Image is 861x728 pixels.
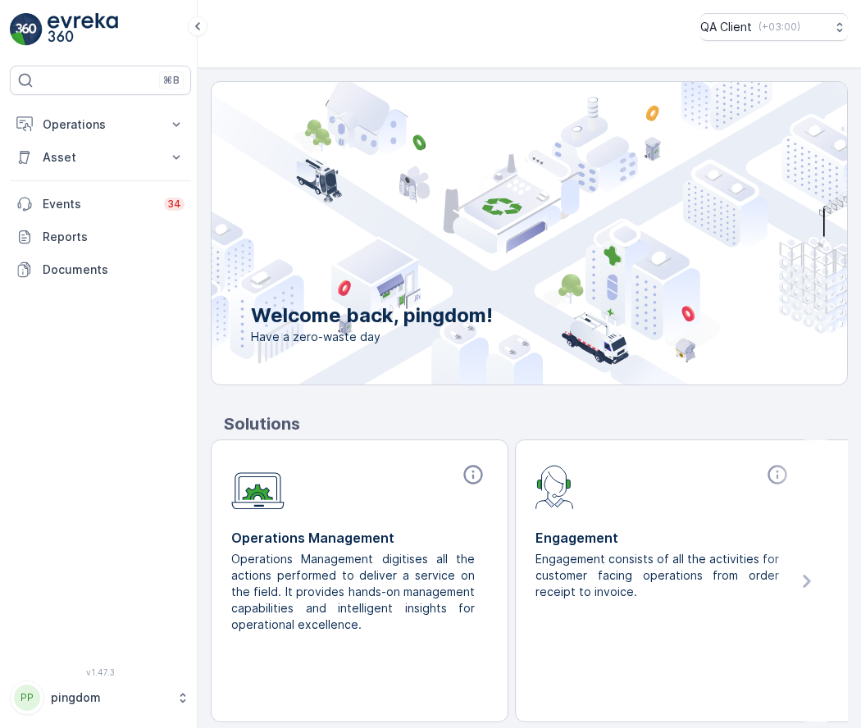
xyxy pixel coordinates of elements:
a: Reports [10,221,191,253]
span: Have a zero-waste day [251,329,493,345]
img: module-icon [535,463,574,509]
div: PP [14,685,40,711]
img: module-icon [231,463,285,510]
span: v 1.47.3 [10,667,191,677]
p: ( +03:00 ) [758,20,800,34]
button: QA Client(+03:00) [700,13,848,41]
img: city illustration [138,82,847,384]
button: Asset [10,141,191,174]
img: logo [10,13,43,46]
p: Reports [43,229,184,245]
p: Welcome back, pingdom! [251,303,493,329]
button: Operations [10,108,191,141]
a: Events34 [10,188,191,221]
p: Events [43,196,154,212]
p: 34 [167,198,181,211]
img: logo_light-DOdMpM7g.png [48,13,118,46]
p: Solutions [224,412,848,436]
p: Operations [43,116,158,133]
p: Operations Management digitises all the actions performed to deliver a service on the field. It p... [231,551,475,633]
p: QA Client [700,19,752,35]
a: Documents [10,253,191,286]
p: Engagement consists of all the activities for customer facing operations from order receipt to in... [535,551,779,600]
p: Operations Management [231,528,488,548]
p: pingdom [51,689,168,706]
p: Documents [43,262,184,278]
p: Engagement [535,528,792,548]
button: PPpingdom [10,680,191,715]
p: ⌘B [163,74,180,87]
p: Asset [43,149,158,166]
